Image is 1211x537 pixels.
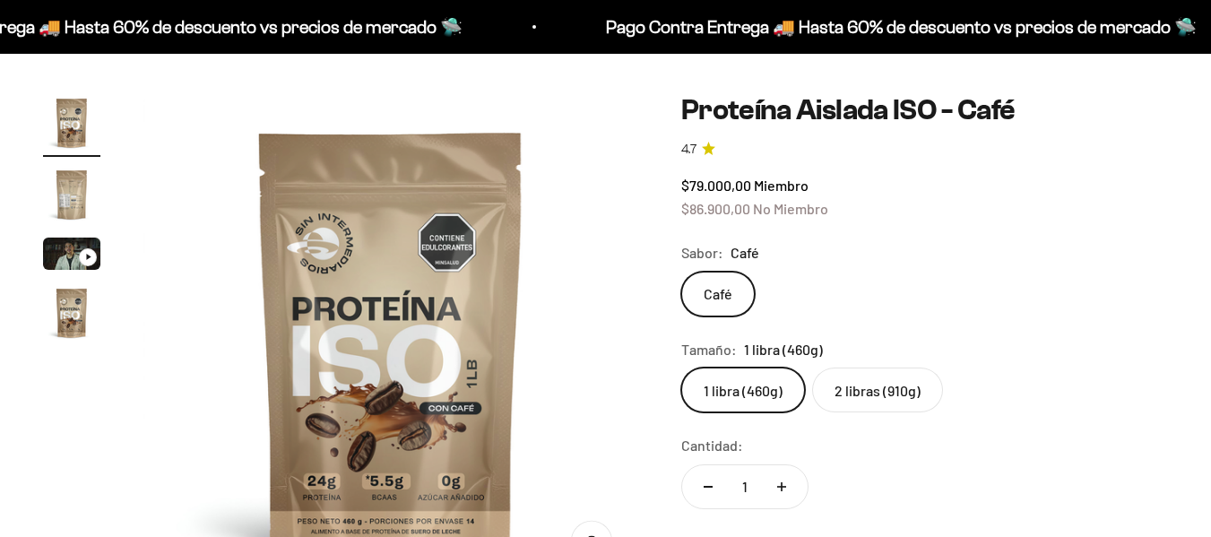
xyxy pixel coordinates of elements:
h1: Proteína Aislada ISO - Café [681,94,1168,126]
span: 4.7 [681,140,696,160]
button: Ir al artículo 1 [43,94,100,157]
button: Ir al artículo 3 [43,238,100,275]
span: Miembro [754,177,809,194]
a: 4.74.7 de 5.0 estrellas [681,140,1168,160]
span: Café [731,241,759,264]
button: Ir al artículo 2 [43,166,100,229]
button: Aumentar cantidad [756,465,808,508]
span: $86.900,00 [681,200,750,217]
button: Ir al artículo 4 [43,284,100,347]
label: Cantidad: [681,434,743,457]
img: Proteína Aislada ISO - Café [43,166,100,223]
p: Pago Contra Entrega 🚚 Hasta 60% de descuento vs precios de mercado 🛸 [604,13,1195,41]
img: Proteína Aislada ISO - Café [43,94,100,152]
legend: Tamaño: [681,338,737,361]
legend: Sabor: [681,241,723,264]
span: $79.000,00 [681,177,751,194]
span: 1 libra (460g) [744,338,823,361]
span: No Miembro [753,200,828,217]
img: Proteína Aislada ISO - Café [43,284,100,342]
button: Reducir cantidad [682,465,734,508]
